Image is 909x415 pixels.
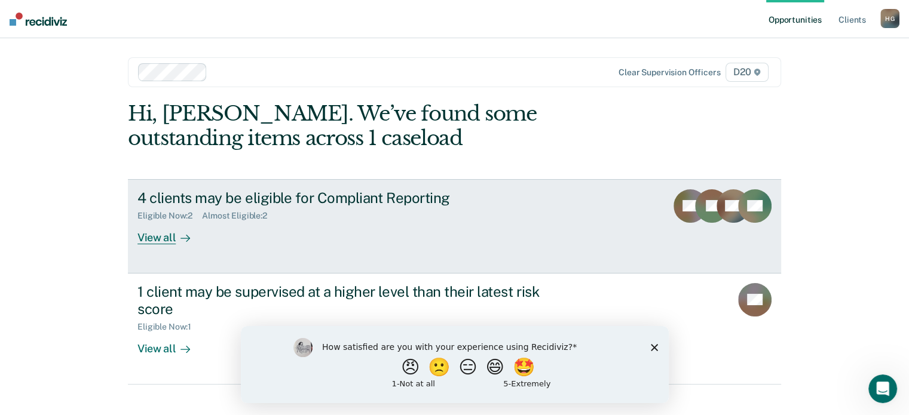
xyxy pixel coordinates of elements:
[137,332,204,355] div: View all
[880,9,899,28] button: HG
[241,326,669,403] iframe: Survey by Kim from Recidiviz
[137,189,557,207] div: 4 clients may be eligible for Compliant Reporting
[726,63,769,82] span: D20
[137,322,201,332] div: Eligible Now : 1
[868,374,897,403] iframe: Intercom live chat
[128,273,781,385] a: 1 client may be supervised at a higher level than their latest risk scoreEligible Now:1View all
[137,211,202,221] div: Eligible Now : 2
[202,211,277,221] div: Almost Eligible : 2
[137,283,557,318] div: 1 client may be supervised at a higher level than their latest risk score
[10,13,67,26] img: Recidiviz
[880,9,899,28] div: H G
[619,67,720,78] div: Clear supervision officers
[128,179,781,273] a: 4 clients may be eligible for Compliant ReportingEligible Now:2Almost Eligible:2View all
[128,102,650,150] div: Hi, [PERSON_NAME]. We’ve found some outstanding items across 1 caseload
[137,221,204,244] div: View all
